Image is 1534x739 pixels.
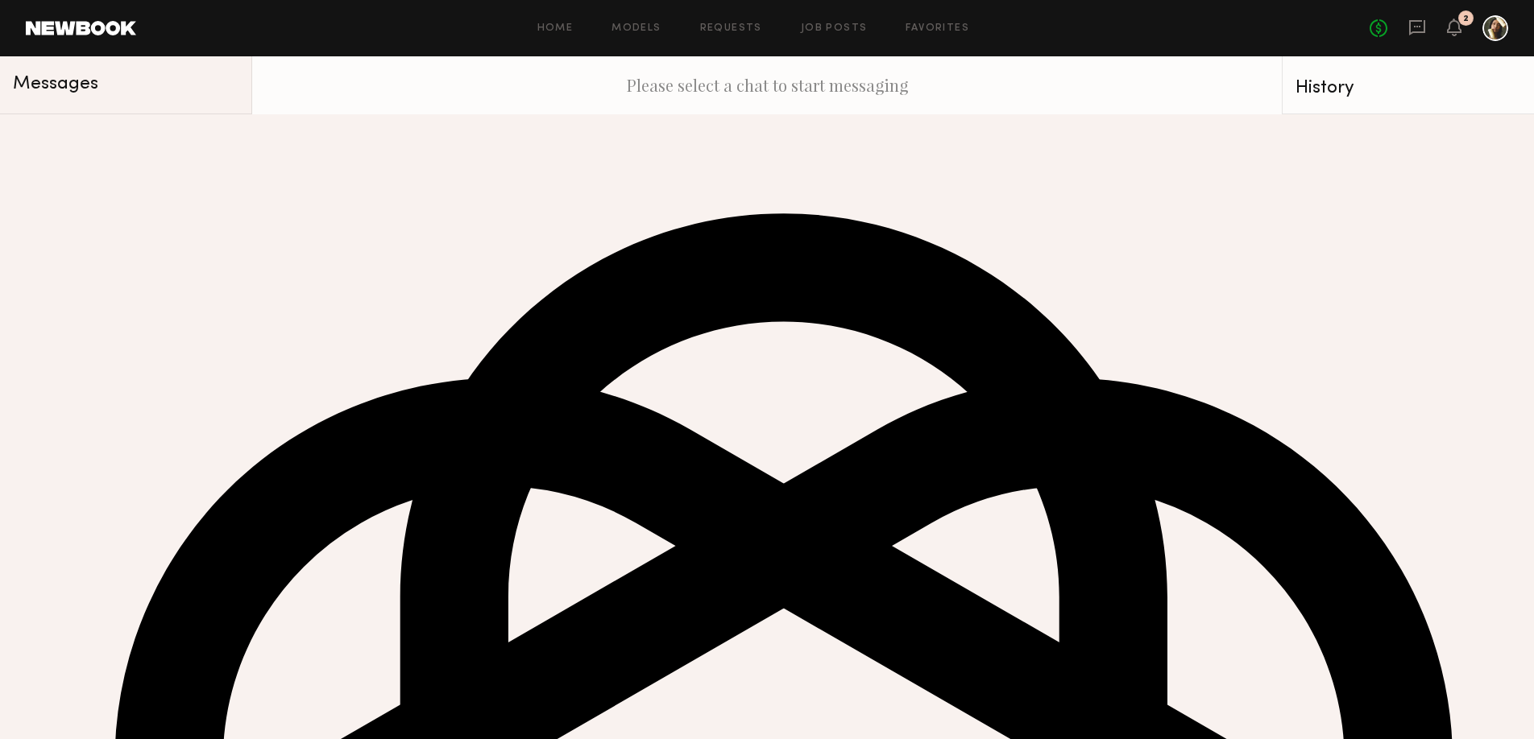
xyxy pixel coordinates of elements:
a: Favorites [906,23,969,34]
a: Models [612,23,661,34]
div: 2 [1463,14,1469,23]
div: History [1296,79,1521,97]
a: Home [537,23,574,34]
div: Please select a chat to start messaging [252,56,1282,114]
a: Requests [700,23,762,34]
span: Messages [13,75,98,93]
a: Job Posts [801,23,868,34]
